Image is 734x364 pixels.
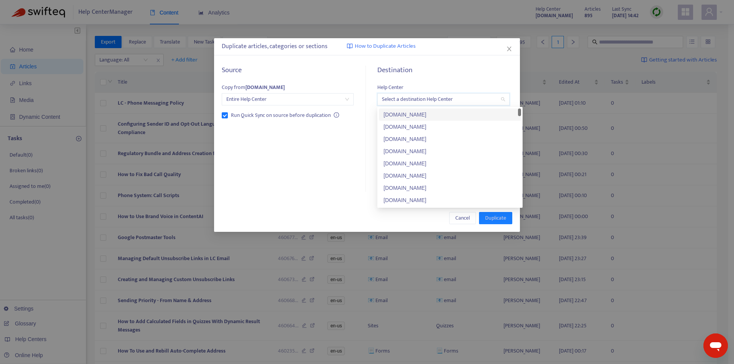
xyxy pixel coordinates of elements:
[379,133,521,145] div: acr365.zendesk.com
[455,214,470,222] span: Cancel
[383,171,516,180] div: [DOMAIN_NAME]
[222,66,354,75] h5: Source
[228,111,334,120] span: Run Quick Sync on source before duplication
[506,46,512,52] span: close
[222,83,285,92] span: Copy from
[379,194,521,206] div: atozclientsystem.zendesk.com
[479,212,512,224] button: Duplicate
[703,333,728,358] iframe: Button to launch messaging window
[505,45,513,53] button: Close
[383,196,516,204] div: [DOMAIN_NAME]
[226,94,349,105] span: Entire Help Center
[383,123,516,131] div: [DOMAIN_NAME]
[383,110,516,119] div: [DOMAIN_NAME]
[222,42,512,51] div: Duplicate articles, categories or sections
[355,42,416,51] span: How to Duplicate Articles
[347,43,353,49] img: image-link
[245,83,285,92] strong: [DOMAIN_NAME]
[449,212,476,224] button: Cancel
[383,135,516,143] div: [DOMAIN_NAME]
[379,145,521,157] div: thunderfy.zendesk.com
[347,42,416,51] a: How to Duplicate Articles
[383,184,516,192] div: [DOMAIN_NAME]
[377,83,403,92] span: Help Center
[377,66,509,75] h5: Destination
[379,108,521,121] div: growthable.zendesk.com
[383,147,516,155] div: [DOMAIN_NAME]
[379,157,521,170] div: leadsynergy.zendesk.com
[379,182,521,194] div: goconnectengine.zendesk.com
[334,112,339,118] span: info-circle
[379,121,521,133] div: msgfsupport.zendesk.com
[383,159,516,168] div: [DOMAIN_NAME]
[379,170,521,182] div: focalcontact.zendesk.com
